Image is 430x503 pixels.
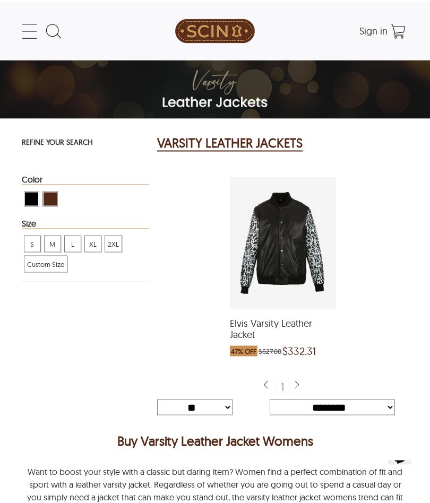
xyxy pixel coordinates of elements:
[105,234,122,250] span: 2XL
[65,234,81,250] span: L
[276,379,290,391] div: 1
[359,23,388,35] span: Sign in
[24,189,39,205] div: View Black Varsity Leather Jackets
[230,344,257,354] span: 47% OFF
[157,131,408,152] div: Varsity Leather Jackets 1 Results Found
[22,429,409,448] h1: Buy Varsity Leather Jacket Womens
[42,189,58,205] div: View Brown ( Brand Color ) Varsity Leather Jackets
[359,25,388,34] a: Sign in
[151,5,280,53] a: SCIN
[24,254,67,271] div: View Custom Size Varsity Leather Jackets
[282,344,316,354] span: $332.31
[157,133,303,150] h2: VARSITY LEATHER JACKETS
[44,233,61,250] div: View M Varsity Leather Jackets
[261,378,270,388] img: sprite-icon
[175,5,255,53] img: SCIN
[84,233,101,250] div: View XL Varsity Leather Jackets
[105,233,122,250] div: View 2XL Varsity Leather Jackets
[293,378,301,388] img: sprite-icon
[22,172,150,183] div: Heading Filter Varsity Leather Jackets by Color
[22,133,150,149] p: REFINE YOUR SEARCH
[85,234,101,250] span: XL
[24,234,40,250] span: S
[45,234,61,250] span: M
[384,458,419,492] iframe: chat widget
[230,301,336,360] a: Elvis Varsity Leather Jacket which was at a price of $627.00, now after discount the price is
[388,19,409,40] a: Shopping Cart
[64,233,81,250] div: View L Varsity Leather Jackets
[24,254,67,270] span: Custom Size
[230,316,336,339] span: Elvis Varsity Leather Jacket
[22,216,150,227] div: Heading Filter Varsity Leather Jackets by Size
[24,233,41,250] div: View S Varsity Leather Jackets
[259,344,281,354] span: $627.00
